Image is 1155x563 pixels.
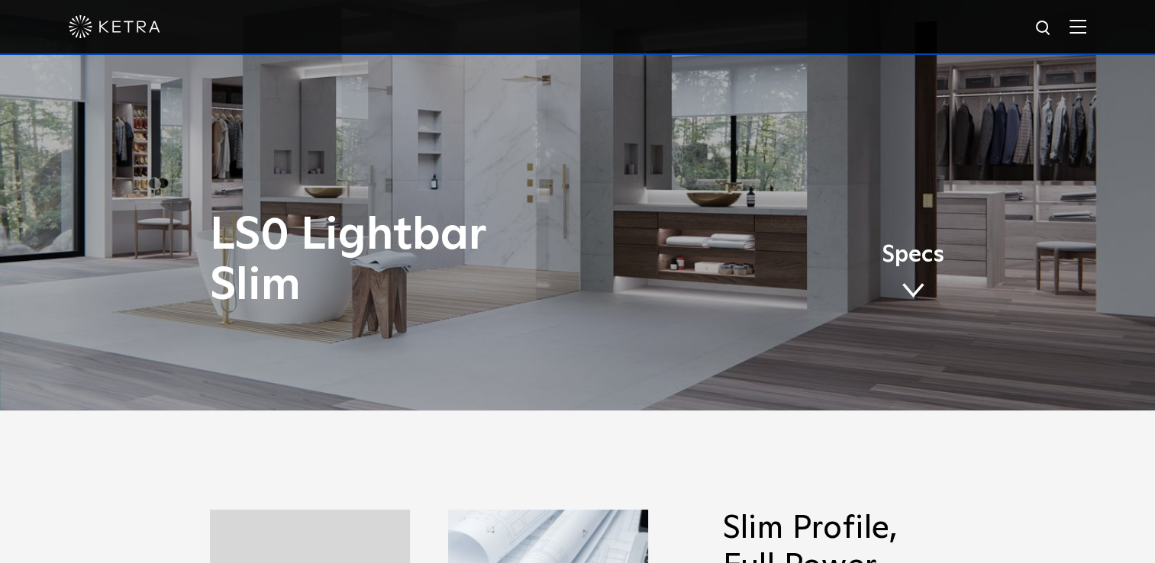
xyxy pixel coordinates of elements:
a: Specs [882,244,944,304]
img: ketra-logo-2019-white [69,15,160,38]
h1: LS0 Lightbar Slim [210,211,641,311]
span: Specs [882,244,944,266]
img: Hamburger%20Nav.svg [1070,19,1086,34]
img: search icon [1034,19,1053,38]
